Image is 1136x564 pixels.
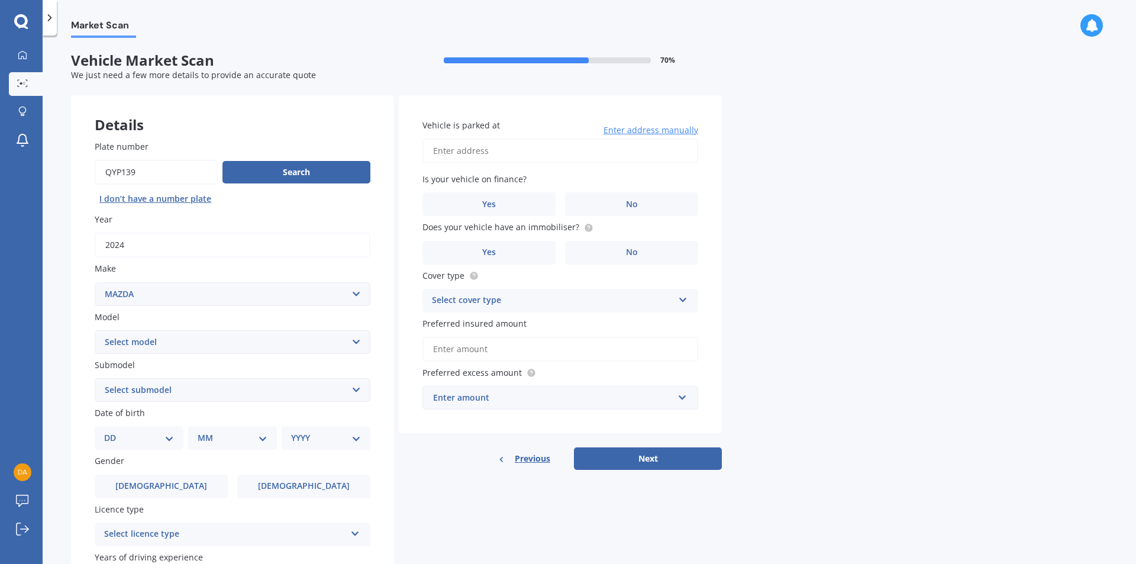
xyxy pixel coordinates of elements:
span: We just need a few more details to provide an accurate quote [71,69,316,80]
span: Yes [482,199,496,210]
span: Make [95,263,116,275]
button: Next [574,447,722,470]
span: Vehicle is parked at [422,120,500,131]
span: Licence type [95,504,144,515]
div: Select cover type [432,294,673,308]
span: Market Scan [71,20,136,36]
div: Enter amount [433,391,673,404]
span: Previous [515,450,550,468]
div: Details [71,95,394,131]
span: [DEMOGRAPHIC_DATA] [258,481,350,491]
span: Is your vehicle on finance? [422,173,527,185]
span: Vehicle Market Scan [71,52,396,69]
input: Enter plate number [95,160,218,185]
button: Search [222,161,370,183]
span: Plate number [95,141,149,152]
input: YYYY [95,233,370,257]
span: Date of birth [95,407,145,418]
span: Model [95,311,120,323]
span: [DEMOGRAPHIC_DATA] [115,481,207,491]
span: Does your vehicle have an immobiliser? [422,222,579,233]
span: Years of driving experience [95,552,203,563]
span: Yes [482,247,496,257]
span: Preferred insured amount [422,318,527,329]
span: Submodel [95,359,135,370]
img: 8a9809fcd7f0330739578c178f3a4938 [14,463,31,481]
span: Preferred excess amount [422,367,522,378]
input: Enter address [422,138,698,163]
span: 70 % [660,56,675,65]
span: No [626,199,638,210]
span: Gender [95,456,124,467]
span: No [626,247,638,257]
span: Enter address manually [603,124,698,136]
span: Cover type [422,270,464,281]
div: Select licence type [104,527,346,542]
span: Year [95,214,112,225]
input: Enter amount [422,337,698,362]
button: I don’t have a number plate [95,189,216,208]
